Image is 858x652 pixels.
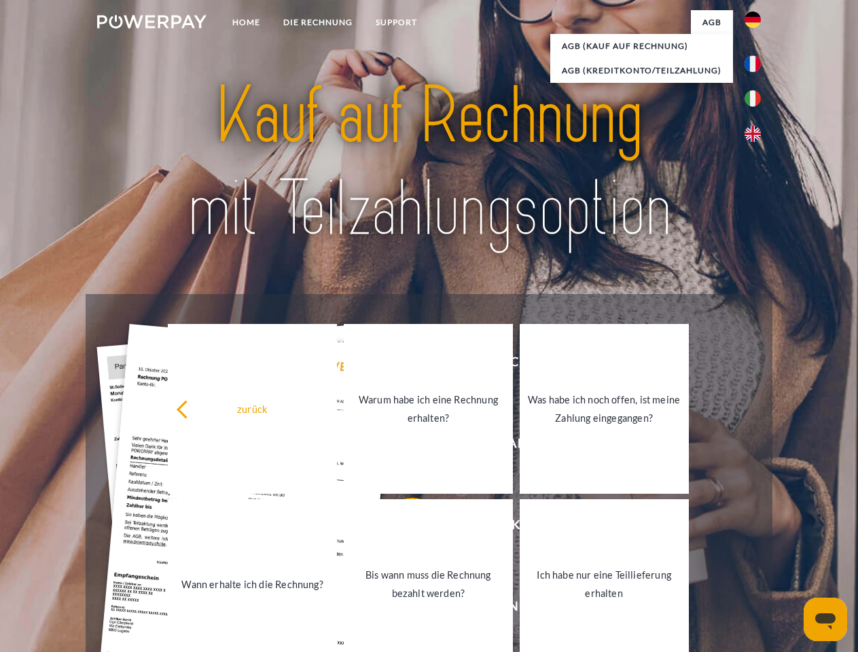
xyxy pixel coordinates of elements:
a: AGB (Kreditkonto/Teilzahlung) [550,58,733,83]
div: zurück [176,399,329,418]
img: de [745,12,761,28]
img: it [745,90,761,107]
img: fr [745,56,761,72]
iframe: Schaltfläche zum Öffnen des Messaging-Fensters [804,598,847,641]
a: DIE RECHNUNG [272,10,364,35]
a: AGB (Kauf auf Rechnung) [550,34,733,58]
div: Bis wann muss die Rechnung bezahlt werden? [352,566,505,602]
a: SUPPORT [364,10,429,35]
div: Was habe ich noch offen, ist meine Zahlung eingegangen? [528,391,681,427]
a: Home [221,10,272,35]
div: Warum habe ich eine Rechnung erhalten? [352,391,505,427]
img: logo-powerpay-white.svg [97,15,207,29]
a: Was habe ich noch offen, ist meine Zahlung eingegangen? [520,324,689,494]
img: title-powerpay_de.svg [130,65,728,260]
div: Wann erhalte ich die Rechnung? [176,575,329,593]
img: en [745,126,761,142]
a: agb [691,10,733,35]
div: Ich habe nur eine Teillieferung erhalten [528,566,681,602]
